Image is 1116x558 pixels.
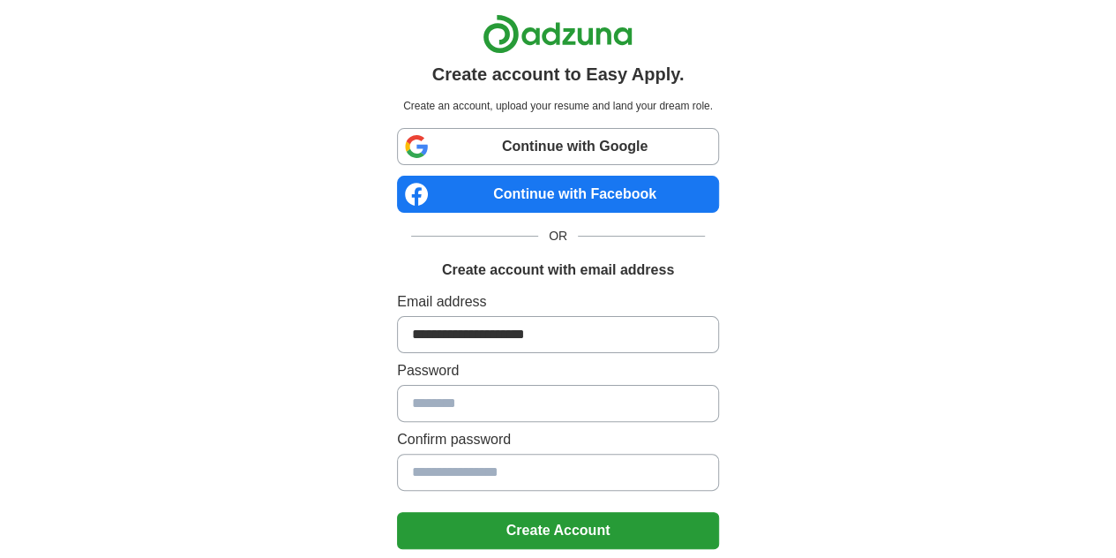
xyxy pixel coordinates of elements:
h1: Create account with email address [442,260,674,281]
h1: Create account to Easy Apply. [432,61,685,87]
label: Email address [397,291,719,313]
span: OR [538,227,578,245]
img: Adzuna logo [483,14,633,54]
label: Confirm password [397,429,719,450]
label: Password [397,360,719,381]
a: Continue with Google [397,128,719,165]
a: Continue with Facebook [397,176,719,213]
p: Create an account, upload your resume and land your dream role. [401,98,715,114]
button: Create Account [397,512,719,549]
